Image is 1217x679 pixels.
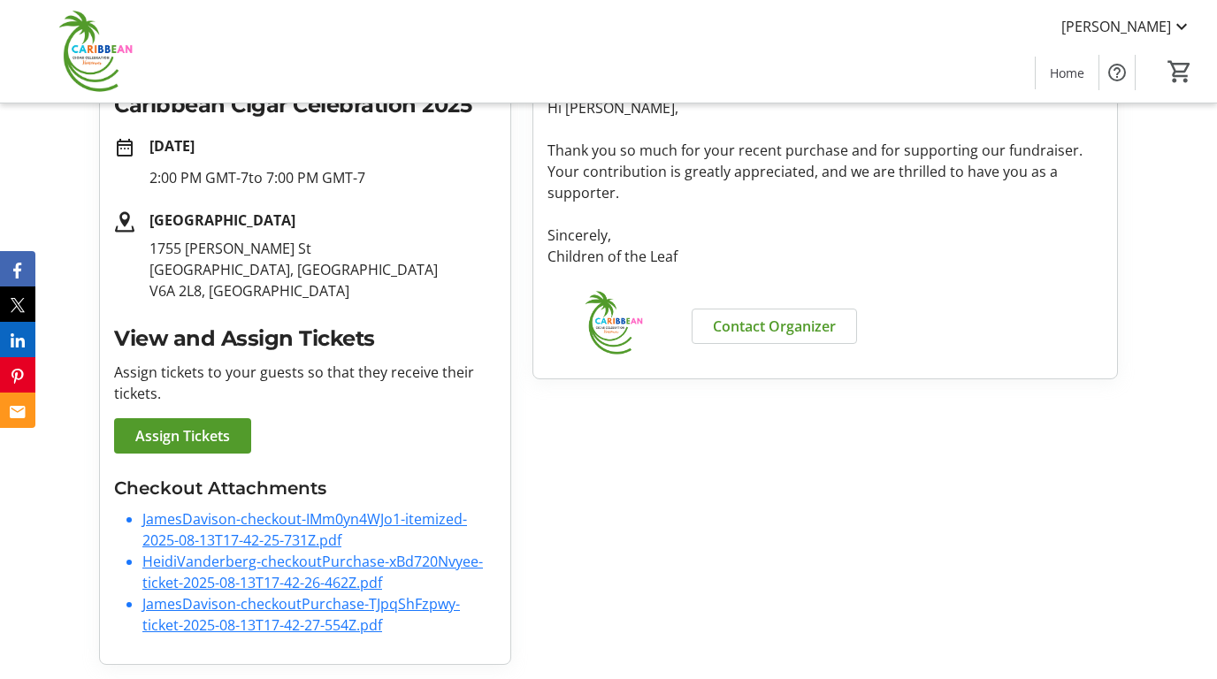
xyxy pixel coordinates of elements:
p: Hi [PERSON_NAME], [547,97,1103,118]
p: Children of the Leaf [547,246,1103,267]
button: [PERSON_NAME] [1047,12,1206,41]
a: Contact Organizer [692,309,857,344]
a: JamesDavison-checkout-IMm0yn4WJo1-itemized-2025-08-13T17-42-25-731Z.pdf [142,509,467,550]
a: HeidiVanderberg-checkoutPurchase-xBd720Nvyee-ticket-2025-08-13T17-42-26-462Z.pdf [142,552,483,592]
img: Caribbean Cigar Celebration logo [547,288,670,357]
span: Home [1050,64,1084,82]
span: Contact Organizer [713,316,836,337]
a: Home [1036,57,1098,89]
button: Cart [1164,56,1196,88]
h3: Checkout Attachments [114,475,496,501]
p: Sincerely, [547,225,1103,246]
strong: [GEOGRAPHIC_DATA] [149,210,295,230]
strong: [DATE] [149,136,195,156]
p: 2:00 PM GMT-7 to 7:00 PM GMT-7 [149,167,496,188]
span: Assign Tickets [135,425,230,446]
a: JamesDavison-checkoutPurchase-TJpqShFzpwy-ticket-2025-08-13T17-42-27-554Z.pdf [142,594,460,635]
p: Assign tickets to your guests so that they receive their tickets. [114,362,496,404]
h2: View and Assign Tickets [114,323,496,355]
a: Assign Tickets [114,418,251,454]
mat-icon: date_range [114,137,135,158]
h2: Caribbean Cigar Celebration 2025 [114,89,496,121]
img: Caribbean Cigar Celebration's Logo [11,7,168,95]
p: Thank you so much for your recent purchase and for supporting our fundraiser. Your contribution i... [547,140,1103,203]
button: Help [1099,55,1135,90]
span: [PERSON_NAME] [1061,16,1171,37]
p: 1755 [PERSON_NAME] St [GEOGRAPHIC_DATA], [GEOGRAPHIC_DATA] V6A 2L8, [GEOGRAPHIC_DATA] [149,238,496,301]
